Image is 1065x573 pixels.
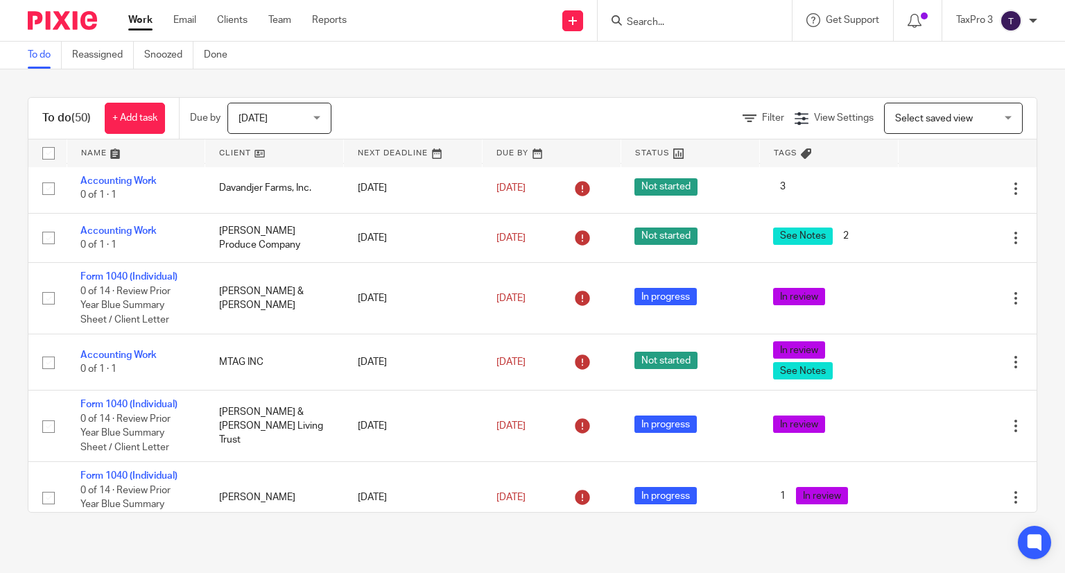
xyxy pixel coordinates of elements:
span: Get Support [826,15,879,25]
span: [DATE] [496,183,526,193]
span: [DATE] [496,421,526,431]
span: Filter [762,113,784,123]
a: Form 1040 (Individual) [80,272,177,282]
a: Done [204,42,238,69]
span: In progress [634,288,697,305]
span: 2 [836,228,856,245]
td: [DATE] [344,164,483,213]
span: Tags [774,149,797,157]
td: [PERSON_NAME] Produce Company [205,213,344,262]
span: See Notes [773,362,833,379]
span: (50) [71,112,91,123]
a: Team [268,13,291,27]
p: Due by [190,111,220,125]
h1: To do [42,111,91,126]
span: In review [773,341,825,359]
td: [DATE] [344,263,483,334]
img: svg%3E [1000,10,1022,32]
td: Davandjer Farms, Inc. [205,164,344,213]
a: Work [128,13,153,27]
a: Reports [312,13,347,27]
span: [DATE] [496,293,526,303]
span: [DATE] [239,114,268,123]
input: Search [625,17,750,29]
span: 1 [773,487,793,504]
span: In review [773,416,825,433]
span: In review [773,288,825,305]
span: See Notes [773,228,833,245]
span: 3 [773,178,793,196]
span: [DATE] [496,233,526,243]
td: [DATE] [344,462,483,533]
a: + Add task [105,103,165,134]
a: Form 1040 (Individual) [80,471,177,481]
a: Clients [217,13,248,27]
td: [PERSON_NAME] & [PERSON_NAME] Living Trust [205,391,344,462]
span: Not started [634,228,698,245]
span: 0 of 14 · Review Prior Year Blue Summary Sheet / Client Letter [80,486,171,524]
td: [DATE] [344,213,483,262]
td: [DATE] [344,334,483,391]
span: Select saved view [895,114,973,123]
td: [DATE] [344,391,483,462]
span: In progress [634,487,697,504]
span: [DATE] [496,357,526,367]
span: 0 of 14 · Review Prior Year Blue Summary Sheet / Client Letter [80,286,171,325]
img: Pixie [28,11,97,30]
span: 0 of 14 · Review Prior Year Blue Summary Sheet / Client Letter [80,414,171,452]
a: Accounting Work [80,176,157,186]
td: [PERSON_NAME] & [PERSON_NAME] [205,263,344,334]
span: 0 of 1 · 1 [80,240,116,250]
span: 0 of 1 · 1 [80,191,116,200]
p: TaxPro 3 [956,13,993,27]
a: Form 1040 (Individual) [80,400,177,409]
span: In review [796,487,848,504]
a: Email [173,13,196,27]
a: Accounting Work [80,226,157,236]
a: Reassigned [72,42,134,69]
span: 0 of 1 · 1 [80,364,116,374]
span: [DATE] [496,493,526,502]
a: To do [28,42,62,69]
td: MTAG INC [205,334,344,391]
a: Snoozed [144,42,193,69]
span: View Settings [814,113,874,123]
span: Not started [634,352,698,369]
a: Accounting Work [80,350,157,360]
span: In progress [634,416,697,433]
span: Not started [634,178,698,196]
td: [PERSON_NAME] [205,462,344,533]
